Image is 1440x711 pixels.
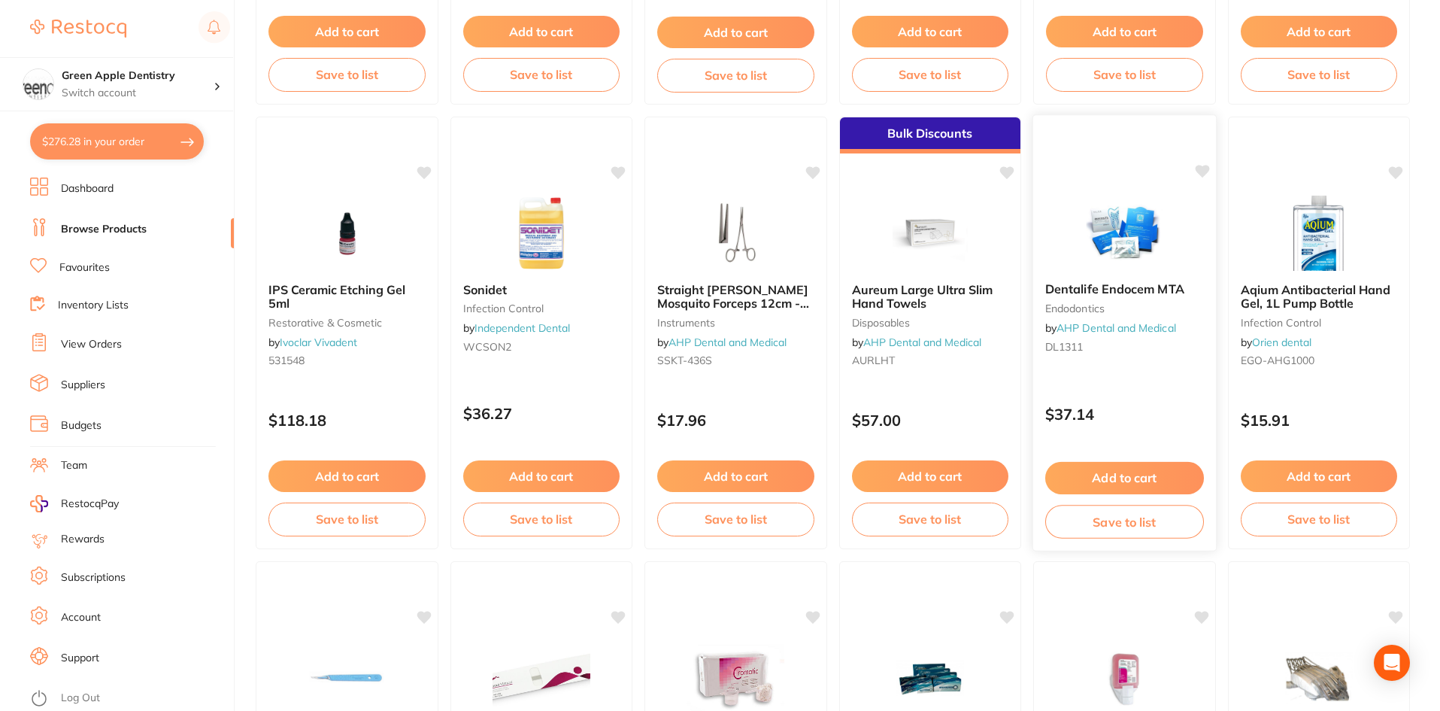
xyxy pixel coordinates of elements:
div: Bulk Discounts [840,117,1021,153]
button: Add to cart [463,460,620,492]
span: by [1241,336,1311,349]
a: Inventory Lists [58,298,129,313]
b: IPS Ceramic Etching Gel 5ml [268,283,426,311]
p: $17.96 [657,412,814,429]
img: Restocq Logo [30,20,126,38]
img: Straight Halstead Mosquito Forceps 12cm - SSKT436S [687,196,784,271]
button: Save to list [852,58,1009,91]
button: Save to list [463,58,620,91]
button: Add to cart [1241,460,1398,492]
span: DL1311 [1045,340,1084,354]
p: $118.18 [268,412,426,429]
div: Open Intercom Messenger [1374,645,1410,681]
button: Save to list [463,503,620,536]
button: Save to list [268,58,426,91]
span: by [1045,321,1176,335]
span: by [463,321,570,335]
button: Save to list [1241,503,1398,536]
a: RestocqPay [30,495,119,512]
img: Aureum Large Ultra Slim Hand Towels [881,196,979,271]
span: SSKT-436S [657,354,712,367]
b: Sonidet [463,283,620,296]
a: Orien dental [1252,336,1311,349]
button: Add to cart [463,16,620,47]
span: RestocqPay [61,497,119,512]
img: Sonidet [493,196,590,271]
a: AHP Dental and Medical [863,336,981,349]
p: $57.00 [852,412,1009,429]
a: Support [61,651,99,666]
a: Team [61,458,87,473]
p: $36.27 [463,405,620,422]
button: Save to list [1241,58,1398,91]
button: Add to cart [657,460,814,492]
a: Subscriptions [61,570,126,585]
button: Save to list [657,503,814,536]
span: Dentalife Endocem MTA [1045,281,1184,296]
button: Log Out [30,687,229,711]
a: Restocq Logo [30,11,126,46]
a: Account [61,610,101,625]
a: Favourites [59,260,110,275]
p: Switch account [62,86,214,101]
h4: Green Apple Dentistry [62,68,214,84]
span: AURLHT [852,354,895,367]
button: Add to cart [1241,16,1398,47]
button: Add to cart [852,16,1009,47]
a: AHP Dental and Medical [1057,321,1176,335]
button: Save to list [1046,58,1203,91]
span: by [657,336,787,349]
a: Budgets [61,418,102,433]
img: Dentalife Endocem MTA [1075,194,1174,270]
a: Log Out [61,691,100,706]
span: by [268,336,357,349]
a: Browse Products [61,222,147,237]
p: $37.14 [1045,406,1204,423]
span: EGO-AHG1000 [1241,354,1314,367]
span: Aqium Antibacterial Hand Gel, 1L Pump Bottle [1241,282,1390,311]
b: Straight Halstead Mosquito Forceps 12cm - SSKT436S [657,283,814,311]
a: Rewards [61,532,105,547]
small: infection control [463,302,620,314]
b: Aureum Large Ultra Slim Hand Towels [852,283,1009,311]
button: Add to cart [268,460,426,492]
b: Dentalife Endocem MTA [1045,282,1204,296]
a: Independent Dental [474,321,570,335]
small: disposables [852,317,1009,329]
span: Sonidet [463,282,507,297]
small: restorative & cosmetic [268,317,426,329]
button: Save to list [852,503,1009,536]
button: Add to cart [268,16,426,47]
a: View Orders [61,337,122,352]
button: Add to cart [852,460,1009,492]
small: infection control [1241,317,1398,329]
img: IPS Ceramic Etching Gel 5ml [298,196,396,271]
span: Aureum Large Ultra Slim Hand Towels [852,282,993,311]
button: Save to list [268,503,426,536]
small: endodontics [1045,302,1204,314]
button: Add to cart [657,17,814,48]
img: Green Apple Dentistry [23,69,53,99]
img: Aqium Antibacterial Hand Gel, 1L Pump Bottle [1270,196,1368,271]
button: Add to cart [1046,16,1203,47]
small: instruments [657,317,814,329]
span: 531548 [268,354,305,367]
img: RestocqPay [30,495,48,512]
span: IPS Ceramic Etching Gel 5ml [268,282,405,311]
a: Dashboard [61,181,114,196]
span: by [852,336,981,349]
a: Ivoclar Vivadent [280,336,357,349]
b: Aqium Antibacterial Hand Gel, 1L Pump Bottle [1241,283,1398,311]
button: Save to list [1045,505,1204,539]
button: Add to cart [1045,462,1204,494]
button: $276.28 in your order [30,123,204,160]
span: Straight [PERSON_NAME] Mosquito Forceps 12cm - SSKT436S [657,282,809,325]
a: Suppliers [61,378,105,393]
a: AHP Dental and Medical [668,336,787,349]
span: WCSON2 [463,340,511,354]
p: $15.91 [1241,412,1398,429]
button: Save to list [657,59,814,92]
